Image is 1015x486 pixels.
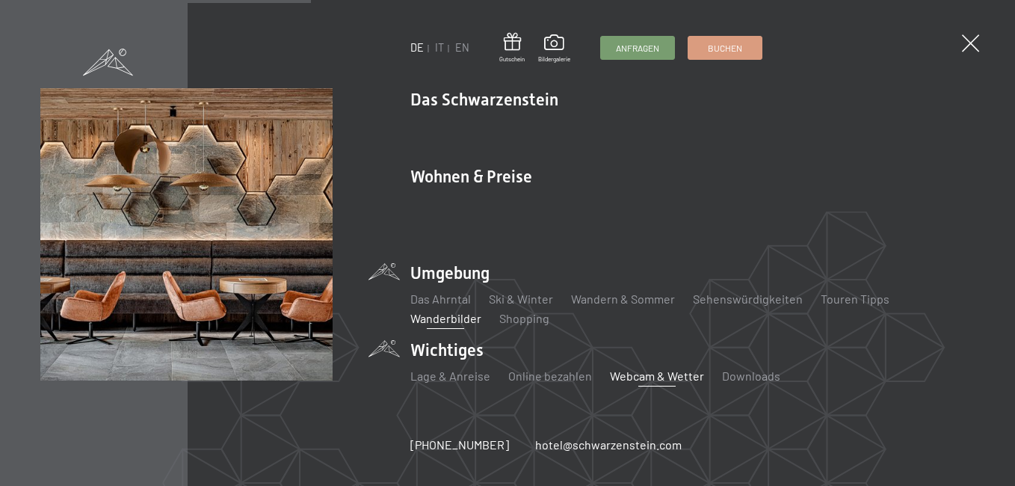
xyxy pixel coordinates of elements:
a: Wanderbilder [410,311,481,325]
a: Downloads [722,369,780,383]
a: Webcam & Wetter [610,369,704,383]
a: Gutschein [499,33,525,64]
a: hotel@schwarzenstein.com [535,437,682,453]
span: Bildergalerie [538,55,570,64]
span: Buchen [708,42,742,55]
a: [PHONE_NUMBER] [410,437,509,453]
a: Das Ahrntal [410,292,471,306]
a: Shopping [499,311,549,325]
a: Ski & Winter [489,292,553,306]
a: Sehenswürdigkeiten [693,292,803,306]
span: Anfragen [616,42,659,55]
a: Buchen [688,37,762,59]
a: Wandern & Sommer [571,292,675,306]
a: Bildergalerie [538,34,570,63]
a: Online bezahlen [508,369,592,383]
a: Anfragen [601,37,674,59]
span: Gutschein [499,55,525,64]
a: Lage & Anreise [410,369,490,383]
a: IT [435,41,444,54]
a: Touren Tipps [821,292,889,306]
span: [PHONE_NUMBER] [410,437,509,452]
img: Wellnesshotels - Bar - Spieltische - Kinderunterhaltung [40,88,333,381]
a: DE [410,41,424,54]
a: EN [455,41,469,54]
